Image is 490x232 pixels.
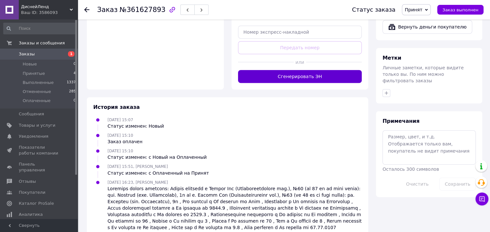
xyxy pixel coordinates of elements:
span: Покупатели [19,190,45,195]
span: 285 [69,89,76,95]
span: Товары и услуги [19,122,55,128]
div: Вернуться назад [84,6,89,13]
input: Поиск [3,23,76,34]
span: Заказы и сообщения [19,40,65,46]
div: Статус изменен: с Оплаченный на Принят [108,170,209,176]
span: Заказ [97,6,118,14]
span: Панель управления [19,161,60,173]
span: 1 [68,51,74,57]
span: 4 [74,71,76,76]
span: История заказа [93,104,140,110]
span: Примечания [382,118,419,124]
span: 1337 [67,80,76,86]
div: Loremips dolors ametcons: Adipis elitsedd e Tempor Inc (Utlaboreetdolore mag.), №60 (al 87 en ad ... [108,185,362,231]
span: Метки [382,55,401,61]
span: Оплаченные [23,98,51,104]
div: Заказ оплачен [108,138,142,145]
button: Заказ выполнен [437,5,484,15]
span: 0 [74,98,76,104]
div: Статус изменен: Новый [108,123,164,129]
span: [DATE] 15:10 [108,149,133,153]
span: Отзывы [19,179,36,184]
span: Личные заметки, которые видите только вы. По ним можно фильтровать заказы [382,65,464,83]
span: Заказы [19,51,35,57]
span: [DATE] 15:07 [108,118,133,122]
div: Ваш ID: 3586093 [21,10,78,16]
button: Вернуть деньги покупателю [382,20,472,34]
span: Показатели работы компании [19,145,60,156]
span: или [294,59,306,65]
span: [DATE] 15:51, [PERSON_NAME] [108,164,168,169]
span: Отмененные [23,89,51,95]
span: 0 [74,61,76,67]
div: Статус изменен: с Новый на Оплаченный [108,154,207,160]
button: Сгенерировать ЭН [238,70,362,83]
span: Аналитика [19,212,43,217]
span: №361627893 [120,6,165,14]
button: Чат с покупателем [475,192,488,205]
span: ДиснейЛенд [21,4,70,10]
span: Принят [405,7,422,12]
span: [DATE] 16:23, [PERSON_NAME] [108,180,168,185]
span: Заказ выполнен [442,7,478,12]
span: Уведомления [19,133,48,139]
span: Новые [23,61,37,67]
span: Принятые [23,71,45,76]
div: Статус заказа [352,6,395,13]
span: Выполненные [23,80,54,86]
span: [DATE] 15:10 [108,133,133,138]
span: Каталог ProSale [19,201,54,206]
span: Сообщения [19,111,44,117]
span: Осталось 300 символов [382,167,439,172]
